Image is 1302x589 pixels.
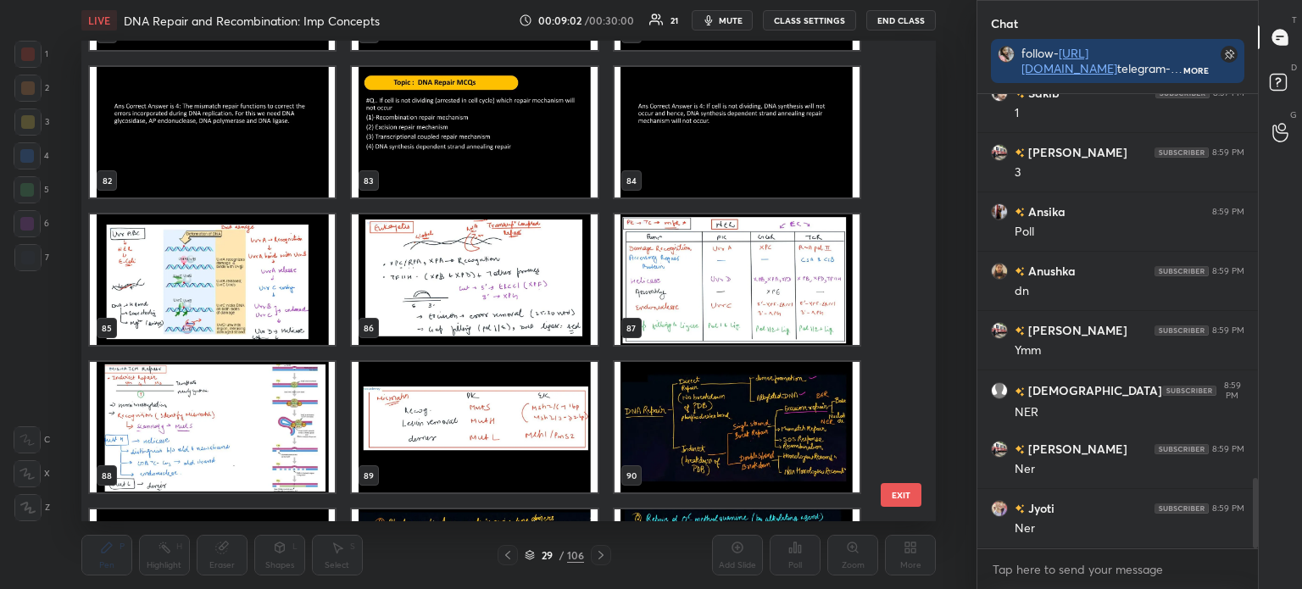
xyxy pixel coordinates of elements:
[991,203,1008,220] img: 3
[881,483,921,507] button: EXIT
[1212,266,1244,276] div: 8:59 PM
[81,41,906,521] div: grid
[614,67,859,197] img: 1759850498L65WKW.pdf
[1155,266,1209,276] img: 4P8fHbbgJtejmAAAAAElFTkSuQmCC
[90,362,335,492] img: 1759850498L65WKW.pdf
[559,550,564,560] div: /
[991,382,1008,399] img: default.png
[1015,520,1244,537] div: Ner
[14,426,50,453] div: C
[1025,203,1066,220] h6: Ansika
[1021,45,1117,76] a: [URL][DOMAIN_NAME]
[90,214,335,345] img: 1759850498L65WKW.pdf
[1212,444,1244,454] div: 8:59 PM
[1015,326,1025,336] img: no-rating-badge.077c3623.svg
[1025,262,1076,280] h6: Anushka
[1212,503,1244,514] div: 8:59 PM
[14,460,50,487] div: X
[1015,89,1025,98] img: no-rating-badge.077c3623.svg
[1015,164,1244,181] div: 3
[1290,108,1297,121] p: G
[866,10,936,31] button: End Class
[991,441,1008,458] img: 69739a9b49c8499a90d3fb5d1b1402f7.jpg
[977,94,1258,548] div: grid
[90,67,335,197] img: 1759850498L65WKW.pdf
[670,16,678,25] div: 21
[1021,46,1184,76] div: follow- telegram-
[1212,325,1244,336] div: 8:59 PM
[14,494,50,521] div: Z
[1015,445,1025,454] img: no-rating-badge.077c3623.svg
[14,41,48,68] div: 1
[1015,105,1244,122] div: 1
[977,1,1032,46] p: Chat
[14,210,49,237] div: 6
[352,362,597,492] img: 1759850498L65WKW.pdf
[614,214,859,345] img: 1759850498L65WKW.pdf
[1025,143,1127,161] h6: [PERSON_NAME]
[1015,342,1244,359] div: Ymm
[614,362,859,492] img: 1759850498L65WKW.pdf
[14,142,49,169] div: 4
[14,176,49,203] div: 5
[991,263,1008,280] img: c2387b2a4ee44a22b14e0786c91f7114.jpg
[1155,325,1209,336] img: 4P8fHbbgJtejmAAAAAElFTkSuQmCC
[1015,283,1244,300] div: dn
[1015,224,1244,241] div: Poll
[124,13,380,29] h4: DNA Repair and Recombination: Imp Concepts
[1212,147,1244,158] div: 8:59 PM
[1155,503,1209,514] img: 4P8fHbbgJtejmAAAAAElFTkSuQmCC
[14,108,49,136] div: 3
[567,547,584,563] div: 106
[1021,75,1147,92] a: [DOMAIN_NAME][URL]
[991,144,1008,161] img: 69739a9b49c8499a90d3fb5d1b1402f7.jpg
[1155,147,1209,158] img: 4P8fHbbgJtejmAAAAAElFTkSuQmCC
[1025,382,1162,400] h6: [DEMOGRAPHIC_DATA]
[1183,64,1209,76] div: More
[719,14,743,26] span: mute
[1015,387,1025,397] img: no-rating-badge.077c3623.svg
[1292,14,1297,26] p: T
[1015,404,1244,421] div: NER
[1025,321,1127,339] h6: [PERSON_NAME]
[81,10,117,31] div: LIVE
[352,214,597,345] img: 1759850498L65WKW.pdf
[991,500,1008,517] img: e8ba785e28cc435d9d7c386c960b9786.jpg
[692,10,753,31] button: mute
[1015,267,1025,276] img: no-rating-badge.077c3623.svg
[1015,208,1025,217] img: no-rating-badge.077c3623.svg
[1162,386,1216,396] img: 4P8fHbbgJtejmAAAAAElFTkSuQmCC
[538,550,555,560] div: 29
[1015,504,1025,514] img: no-rating-badge.077c3623.svg
[352,67,597,197] img: 1759850498L65WKW.pdf
[763,10,856,31] button: CLASS SETTINGS
[1212,207,1244,217] div: 8:59 PM
[14,244,49,271] div: 7
[1291,61,1297,74] p: D
[1220,381,1244,401] div: 8:59 PM
[998,46,1015,63] img: d27488215f1b4d5fb42b818338f14208.jpg
[991,322,1008,339] img: 69739a9b49c8499a90d3fb5d1b1402f7.jpg
[1155,444,1209,454] img: 4P8fHbbgJtejmAAAAAElFTkSuQmCC
[1025,440,1127,458] h6: [PERSON_NAME]
[14,75,49,102] div: 2
[1025,499,1054,517] h6: Jyoti
[1015,148,1025,158] img: no-rating-badge.077c3623.svg
[1015,461,1244,478] div: Ner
